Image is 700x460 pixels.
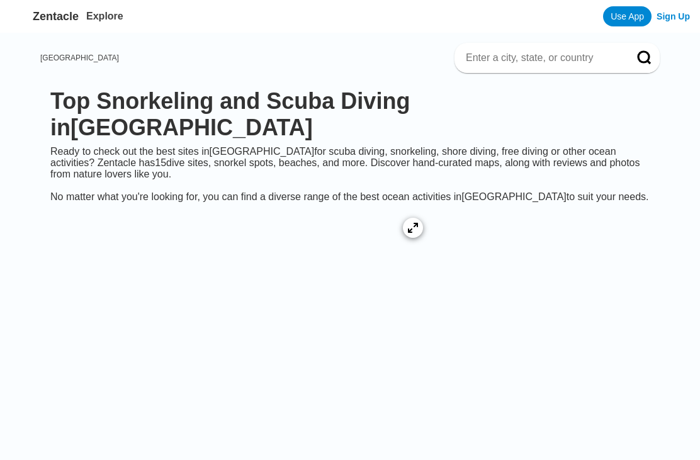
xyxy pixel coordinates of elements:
[10,6,30,26] img: Zentacle logo
[657,11,690,21] a: Sign Up
[40,146,660,203] div: Ready to check out the best sites in [GEOGRAPHIC_DATA] for scuba diving, snorkeling, shore diving...
[603,6,652,26] a: Use App
[465,52,619,64] input: Enter a city, state, or country
[10,6,79,26] a: Zentacle logoZentacle
[50,213,428,401] img: Muscat Governorate dive site map
[33,10,79,23] span: Zentacle
[40,53,119,62] a: [GEOGRAPHIC_DATA]
[86,11,123,21] a: Explore
[50,88,650,141] h1: Top Snorkeling and Scuba Diving in [GEOGRAPHIC_DATA]
[40,203,438,414] a: Muscat Governorate dive site map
